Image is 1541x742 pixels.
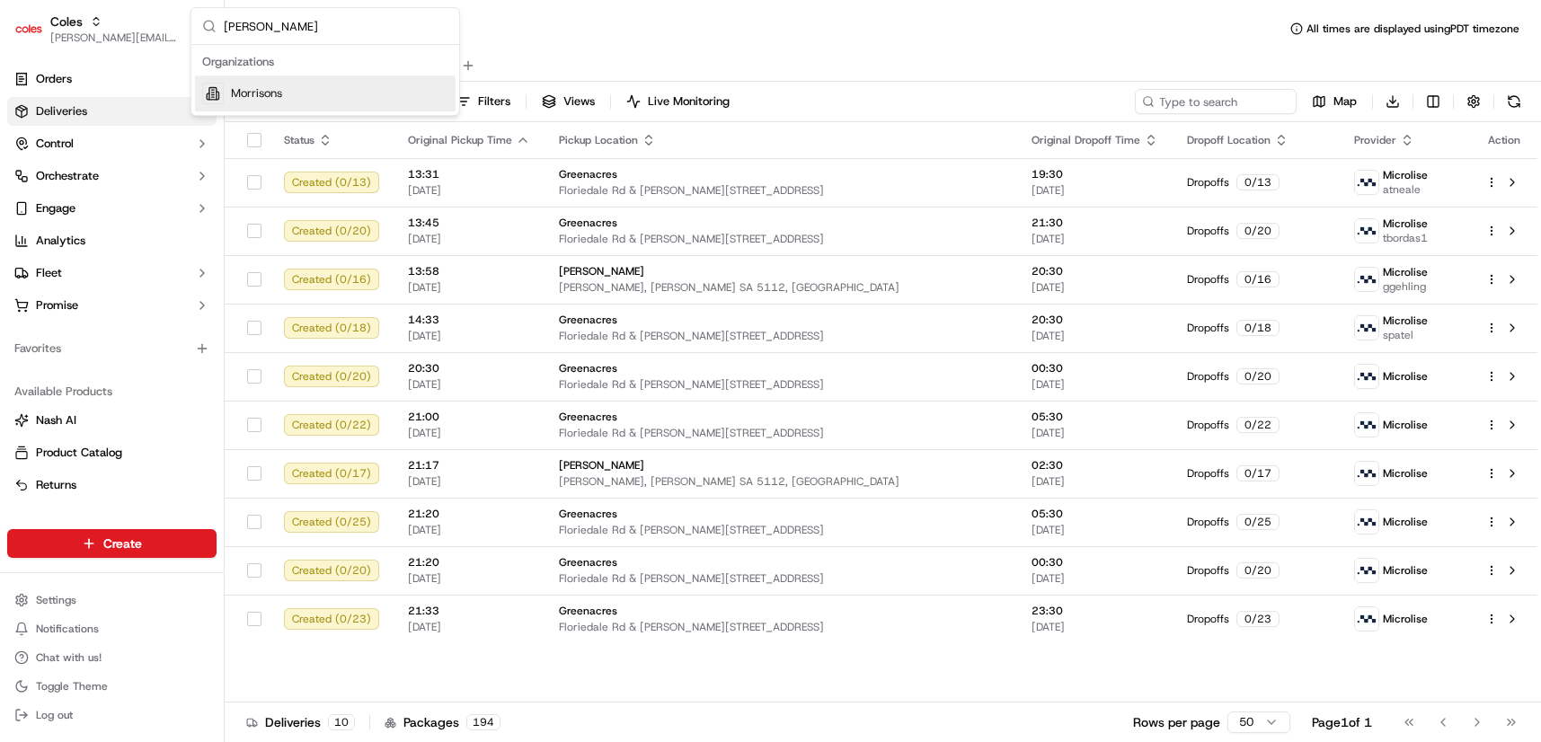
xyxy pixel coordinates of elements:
img: Nash [18,17,54,53]
div: Action [1485,133,1523,147]
span: spatel [1383,328,1428,342]
div: Page 1 of 1 [1312,713,1372,731]
span: Floriedale Rd & [PERSON_NAME][STREET_ADDRESS] [559,329,1003,343]
span: Microlise [1383,369,1428,384]
button: Log out [7,702,217,728]
span: Greenacres [559,507,617,521]
span: Microlise [1383,515,1428,529]
button: Control [7,129,217,158]
button: Product Catalog [7,438,217,467]
span: Morrisons [231,85,282,102]
span: Promise [36,297,78,314]
div: 0 / 17 [1236,465,1280,481]
button: Promise [7,291,217,320]
span: [PERSON_NAME], [PERSON_NAME] SA 5112, [GEOGRAPHIC_DATA] [559,280,1003,295]
img: microlise_logo.jpeg [1355,316,1378,340]
span: Original Dropoff Time [1032,133,1140,147]
p: Welcome 👋 [18,71,327,100]
button: Fleet [7,259,217,287]
div: 194 [466,714,500,730]
button: Chat with us! [7,645,217,670]
span: Pickup Location [559,133,638,147]
span: Orchestrate [36,168,99,184]
span: Engage [36,200,75,216]
a: Product Catalog [14,445,209,461]
span: 20:30 [1032,313,1158,327]
span: Floriedale Rd & [PERSON_NAME][STREET_ADDRESS] [559,620,1003,634]
img: microlise_logo.jpeg [1355,559,1378,582]
img: microlise_logo.jpeg [1355,413,1378,437]
span: Returns [36,477,76,493]
span: Microlise [1383,418,1428,432]
span: Greenacres [559,604,617,618]
span: [DATE] [1032,232,1158,246]
button: Views [534,89,603,114]
span: Dropoffs [1187,612,1229,626]
button: Map [1304,89,1365,114]
div: 0 / 25 [1236,514,1280,530]
div: 0 / 20 [1236,223,1280,239]
span: [DATE] [1032,280,1158,295]
span: Floriedale Rd & [PERSON_NAME][STREET_ADDRESS] [559,426,1003,440]
span: 20:30 [408,361,530,375]
img: microlise_logo.jpeg [1355,171,1378,194]
span: Deliveries [36,103,87,119]
span: 02:30 [1032,458,1158,473]
span: Nash AI [36,412,76,428]
img: microlise_logo.jpeg [1355,510,1378,534]
span: Microlise [1383,612,1428,626]
div: 0 / 16 [1236,271,1280,287]
div: Available Products [7,377,217,406]
span: [DATE] [408,620,530,634]
div: Organizations [195,49,456,75]
span: 21:17 [408,458,530,473]
img: microlise_logo.jpeg [1355,607,1378,631]
a: Nash AI [14,412,209,428]
img: microlise_logo.jpeg [1355,219,1378,243]
span: [DATE] [408,329,530,343]
span: Dropoffs [1187,466,1229,481]
span: Greenacres [559,313,617,327]
span: [DATE] [1032,426,1158,440]
span: Greenacres [559,361,617,375]
span: Microlise [1383,314,1428,328]
span: Microlise [1383,466,1428,481]
span: [DATE] [408,571,530,586]
span: Create [103,534,142,552]
button: Orchestrate [7,162,217,190]
img: microlise_logo.jpeg [1355,268,1378,291]
span: 05:30 [1032,410,1158,424]
button: Refresh [1501,89,1527,114]
a: Powered byPylon [127,444,217,458]
img: 1736555255976-a54dd68f-1ca7-489b-9aae-adbdc363a1c4 [18,171,50,203]
span: [DATE] [408,280,530,295]
span: [DATE] [1032,571,1158,586]
button: Live Monitoring [618,89,738,114]
button: Engage [7,194,217,223]
span: Orders [36,71,72,87]
div: 0 / 20 [1236,562,1280,579]
button: Notifications [7,616,217,641]
span: Dropoffs [1187,224,1229,238]
span: 21:20 [408,507,530,521]
span: Floriedale Rd & [PERSON_NAME][STREET_ADDRESS] [559,232,1003,246]
img: Coles [14,14,43,43]
span: Microlise [1383,265,1428,279]
span: Provider [1354,133,1396,147]
span: Control [36,136,74,152]
span: Product Catalog [36,445,122,461]
span: Greenacres [559,555,617,570]
span: 21:30 [1032,216,1158,230]
span: 14:33 [408,313,530,327]
span: 20:30 [1032,264,1158,278]
button: Coles [50,13,83,31]
div: Suggestions [191,45,459,115]
span: atneale [1383,182,1428,197]
span: [DATE] [1032,620,1158,634]
div: 💻 [152,402,166,417]
span: Map [1333,93,1357,110]
span: Fleet [36,265,62,281]
span: [DATE] [1032,377,1158,392]
span: 13:45 [408,216,530,230]
div: Past conversations [18,233,120,247]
